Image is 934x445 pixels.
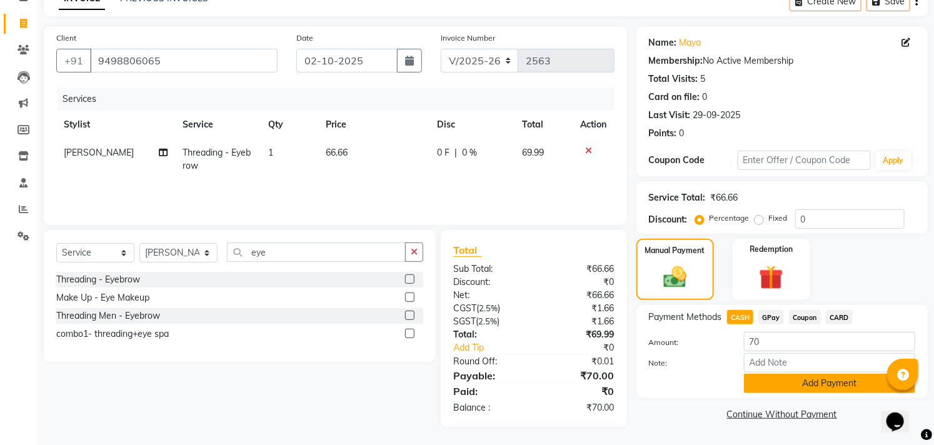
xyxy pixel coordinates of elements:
[326,147,348,158] span: 66.66
[444,302,534,315] div: ( )
[534,384,624,399] div: ₹0
[56,49,91,72] button: +91
[534,328,624,341] div: ₹69.99
[479,303,498,313] span: 2.5%
[656,264,694,291] img: _cash.svg
[56,111,175,139] th: Stylist
[680,127,685,140] div: 0
[826,310,853,324] span: CARD
[261,111,319,139] th: Qty
[183,147,251,171] span: Threading - Eyebrow
[645,245,705,256] label: Manual Payment
[789,310,821,324] span: Coupon
[649,54,703,67] div: Membership:
[296,32,313,44] label: Date
[429,111,515,139] th: Disc
[453,244,482,257] span: Total
[444,315,534,328] div: ( )
[649,91,700,104] div: Card on file:
[64,147,134,158] span: [PERSON_NAME]
[649,311,722,324] span: Payment Methods
[649,213,688,226] div: Discount:
[640,337,735,348] label: Amount:
[318,111,429,139] th: Price
[876,151,911,170] button: Apply
[56,273,140,286] div: Threading - Eyebrow
[701,72,706,86] div: 5
[738,151,871,170] input: Enter Offer / Coupon Code
[744,374,915,393] button: Add Payment
[534,368,624,383] div: ₹70.00
[56,309,160,322] div: Threading Men - Eyebrow
[56,327,169,341] div: combo1- threading+eye spa
[534,315,624,328] div: ₹1.66
[444,368,534,383] div: Payable:
[227,242,406,262] input: Search or Scan
[90,49,278,72] input: Search by Name/Mobile/Email/Code
[441,32,495,44] label: Invoice Number
[454,146,457,159] span: |
[649,127,677,140] div: Points:
[649,109,691,122] div: Last Visit:
[693,109,741,122] div: 29-09-2025
[881,395,921,432] iframe: chat widget
[56,32,76,44] label: Client
[727,310,754,324] span: CASH
[649,54,915,67] div: No Active Membership
[444,401,534,414] div: Balance :
[444,355,534,368] div: Round Off:
[534,262,624,276] div: ₹66.66
[462,146,477,159] span: 0 %
[649,36,677,49] div: Name:
[444,262,534,276] div: Sub Total:
[522,147,544,158] span: 69.99
[453,302,476,314] span: CGST
[175,111,261,139] th: Service
[478,316,497,326] span: 2.5%
[573,111,615,139] th: Action
[534,276,624,289] div: ₹0
[534,302,624,315] div: ₹1.66
[750,244,793,255] label: Redemption
[444,384,534,399] div: Paid:
[534,289,624,302] div: ₹66.66
[649,191,706,204] div: Service Total:
[534,401,624,414] div: ₹70.00
[744,353,915,372] input: Add Note
[549,341,624,354] div: ₹0
[534,355,624,368] div: ₹0.01
[269,147,274,158] span: 1
[515,111,573,139] th: Total
[703,91,708,104] div: 0
[758,310,784,324] span: GPay
[751,262,791,292] img: _gift.svg
[444,341,549,354] a: Add Tip
[649,154,738,167] div: Coupon Code
[437,146,449,159] span: 0 F
[769,212,788,224] label: Fixed
[649,72,698,86] div: Total Visits:
[444,276,534,289] div: Discount:
[640,357,735,369] label: Note:
[639,408,925,421] a: Continue Without Payment
[58,87,624,111] div: Services
[444,328,534,341] div: Total:
[710,212,750,224] label: Percentage
[711,191,738,204] div: ₹66.66
[744,332,915,351] input: Amount
[56,291,149,304] div: Make Up - Eye Makeup
[444,289,534,302] div: Net:
[680,36,701,49] a: Maya
[453,316,476,327] span: SGST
